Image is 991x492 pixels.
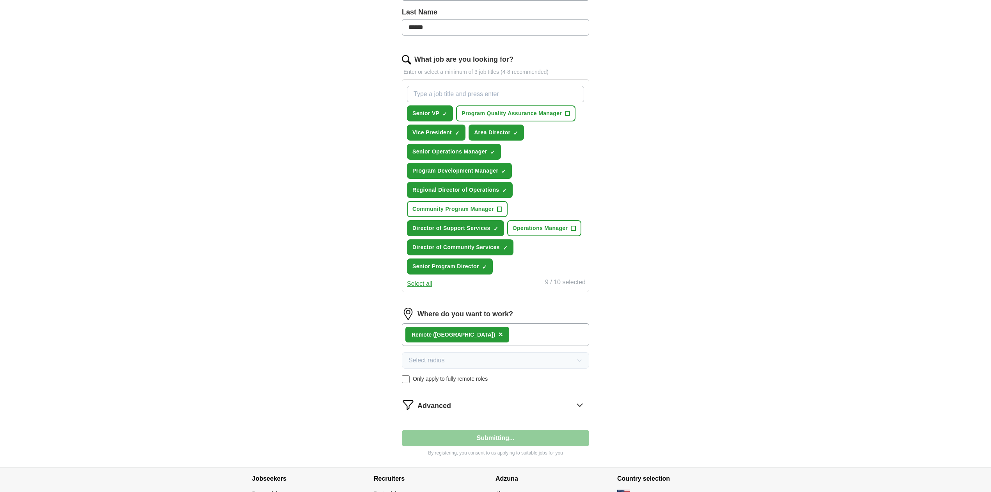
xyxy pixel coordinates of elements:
[442,111,447,117] span: ✓
[412,186,499,194] span: Regional Director of Operations
[407,258,493,275] button: Senior Program Director✓
[498,330,503,339] span: ×
[507,220,582,236] button: Operations Manager
[494,226,498,232] span: ✓
[407,279,432,289] button: Select all
[456,105,575,121] button: Program Quality Assurance Manager
[412,109,439,118] span: Senior VP
[412,167,498,175] span: Program Development Manager
[402,399,414,411] img: filter
[414,54,513,65] label: What job are you looking for?
[407,125,465,141] button: Vice President✓
[617,468,739,490] h4: Country selection
[402,7,589,18] label: Last Name
[402,308,414,320] img: location.png
[407,220,504,236] button: Director of Support Services✓
[417,309,513,319] label: Where do you want to work?
[408,356,445,365] span: Select radius
[402,352,589,369] button: Select radius
[417,401,451,411] span: Advanced
[407,239,513,255] button: Director of Community Services✓
[455,130,460,136] span: ✓
[412,243,500,251] span: Director of Community Services
[407,201,508,217] button: Community Program Manager
[407,105,453,121] button: Senior VP✓
[469,125,524,141] button: Area Director✓
[412,148,487,156] span: Senior Operations Manager
[412,224,490,232] span: Director of Support Services
[412,128,452,137] span: Vice President
[412,205,494,213] span: Community Program Manager
[545,278,586,289] div: 9 / 10 selected
[513,224,568,232] span: Operations Manager
[412,331,495,339] div: Remote ([GEOGRAPHIC_DATA])
[490,149,495,155] span: ✓
[501,168,506,175] span: ✓
[402,375,410,383] input: Only apply to fully remote roles
[462,109,562,118] span: Program Quality Assurance Manager
[498,329,503,340] button: ×
[474,128,510,137] span: Area Director
[502,187,507,194] span: ✓
[412,262,479,271] span: Senior Program Director
[513,130,518,136] span: ✓
[407,144,501,160] button: Senior Operations Manager✓
[407,182,513,198] button: Regional Director of Operations✓
[413,375,488,383] span: Only apply to fully remote roles
[402,449,589,456] p: By registering, you consent to us applying to suitable jobs for you
[503,245,508,251] span: ✓
[482,264,487,270] span: ✓
[402,55,411,64] img: search.png
[407,163,512,179] button: Program Development Manager✓
[407,86,584,102] input: Type a job title and press enter
[402,68,589,76] p: Enter or select a minimum of 3 job titles (4-8 recommended)
[402,430,589,446] button: Submitting...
